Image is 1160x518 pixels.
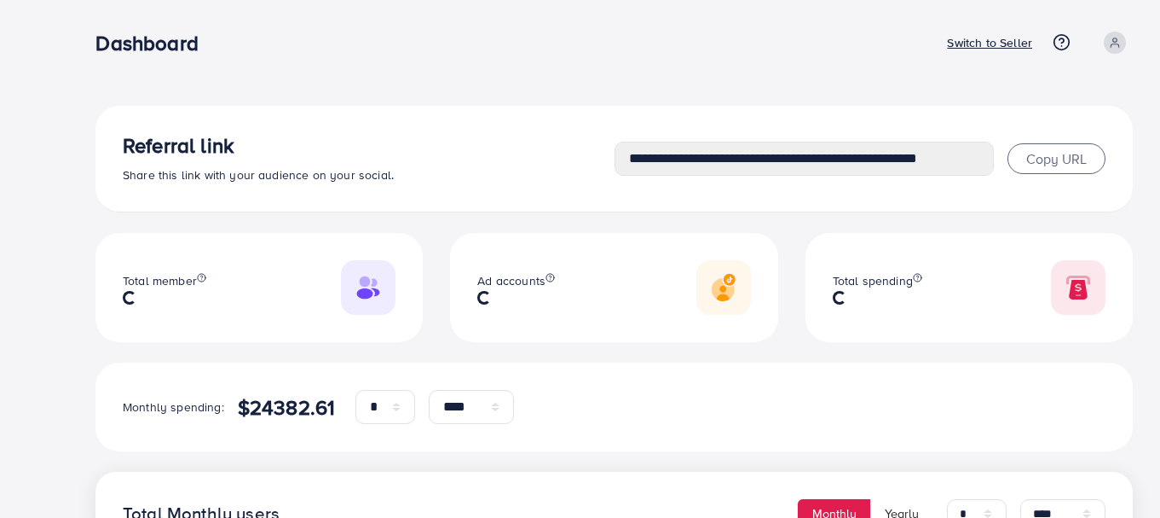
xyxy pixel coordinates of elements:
[1051,260,1105,315] img: Responsive image
[833,272,913,289] span: Total spending
[947,32,1032,53] p: Switch to Seller
[123,272,197,289] span: Total member
[95,31,211,55] h3: Dashboard
[123,166,394,183] span: Share this link with your audience on your social.
[1026,149,1087,168] span: Copy URL
[123,397,224,417] p: Monthly spending:
[477,272,545,289] span: Ad accounts
[341,260,395,315] img: Responsive image
[238,395,335,420] h4: $24382.61
[1007,143,1105,174] button: Copy URL
[696,260,751,315] img: Responsive image
[123,133,615,158] h3: Referral link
